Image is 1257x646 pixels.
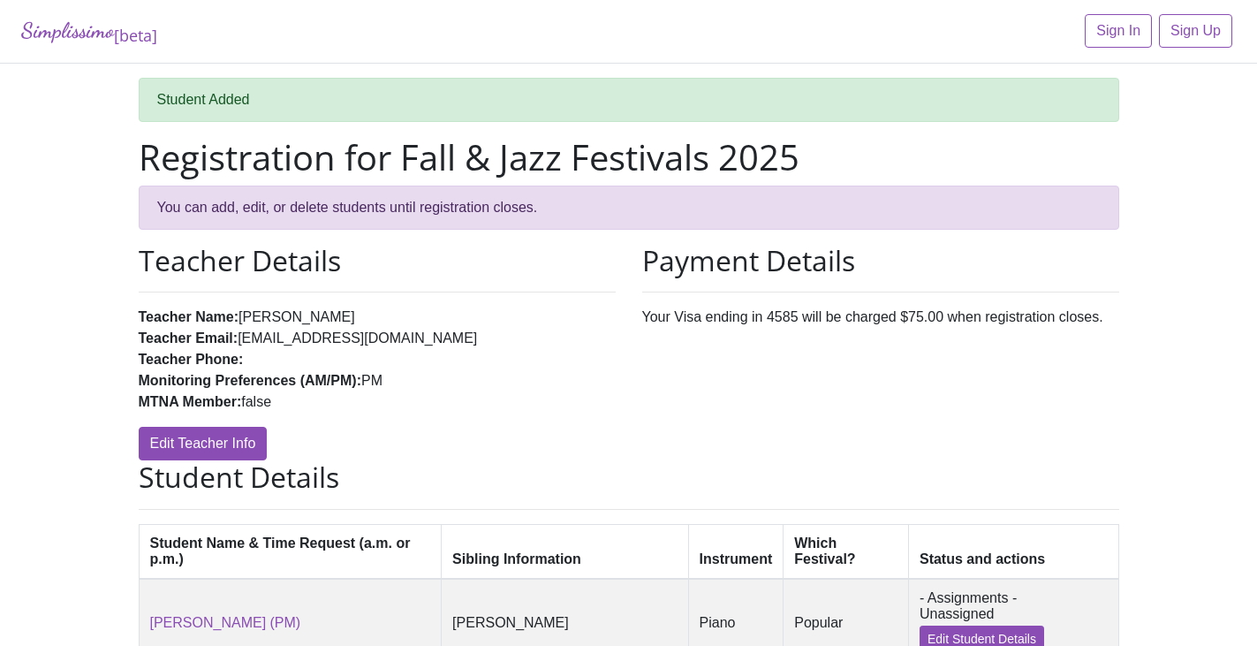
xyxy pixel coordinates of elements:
li: [EMAIL_ADDRESS][DOMAIN_NAME] [139,328,616,349]
li: false [139,391,616,413]
strong: Teacher Name: [139,309,239,324]
strong: Teacher Email: [139,331,239,346]
th: Sibling Information [442,524,688,579]
h1: Registration for Fall & Jazz Festivals 2025 [139,136,1119,179]
div: Student Added [139,78,1119,122]
a: Sign Up [1159,14,1232,48]
a: Sign In [1085,14,1152,48]
strong: Teacher Phone: [139,352,244,367]
h2: Payment Details [642,244,1119,277]
th: Instrument [688,524,784,579]
strong: MTNA Member: [139,394,242,409]
div: Your Visa ending in 4585 will be charged $75.00 when registration closes. [629,244,1132,460]
h2: Teacher Details [139,244,616,277]
strong: Monitoring Preferences (AM/PM): [139,373,361,388]
div: You can add, edit, or delete students until registration closes. [139,186,1119,230]
a: Simplissimo[beta] [21,14,157,49]
h2: Student Details [139,460,1119,494]
th: Which Festival? [784,524,909,579]
th: Status and actions [908,524,1118,579]
li: PM [139,370,616,391]
a: [PERSON_NAME] (PM) [150,615,301,630]
sub: [beta] [114,25,157,46]
th: Student Name & Time Request (a.m. or p.m.) [139,524,442,579]
li: [PERSON_NAME] [139,307,616,328]
a: Edit Teacher Info [139,427,268,460]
